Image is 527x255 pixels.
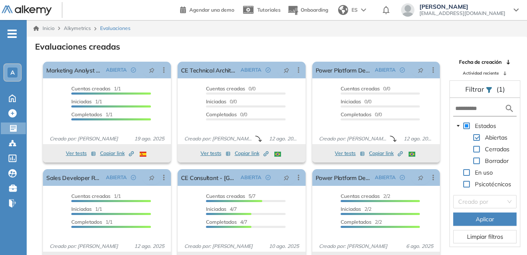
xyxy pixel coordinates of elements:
span: 5/7 [206,193,256,199]
span: Creado por: [PERSON_NAME] [316,135,390,142]
span: Copiar link [235,150,269,157]
button: Limpiar filtros [453,230,517,243]
span: Creado por: [PERSON_NAME] [46,135,121,142]
span: pushpin [418,174,424,181]
span: Limpiar filtros [467,232,503,241]
span: ES [351,6,358,14]
span: Cuentas creadas [206,193,245,199]
span: Estados [475,122,496,130]
span: 1/1 [71,219,113,225]
span: Psicotécnicos [475,180,511,188]
span: Onboarding [301,7,328,13]
span: Creado por: [PERSON_NAME] [46,242,121,250]
span: ABIERTA [375,66,396,74]
i: - [8,33,17,35]
span: Iniciadas [206,98,226,105]
button: pushpin [412,63,430,77]
span: 1/1 [71,98,102,105]
span: Cerradas [483,144,511,154]
span: Abiertas [485,134,507,141]
a: Sales Developer Representative [46,169,103,186]
span: Completados [206,111,237,117]
span: 1/1 [71,206,102,212]
span: 2/2 [341,193,390,199]
span: Copiar link [100,150,134,157]
span: Tutoriales [257,7,281,13]
button: Ver tests [335,148,365,158]
span: check-circle [400,175,405,180]
span: check-circle [266,67,271,72]
span: check-circle [266,175,271,180]
span: Cuentas creadas [341,193,380,199]
span: pushpin [284,67,289,73]
span: Creado por: [PERSON_NAME] [181,135,255,142]
span: Iniciadas [341,98,361,105]
span: 4/7 [206,206,237,212]
button: pushpin [412,171,430,184]
button: pushpin [277,171,296,184]
span: 1/1 [71,85,121,92]
span: pushpin [418,67,424,73]
span: (1) [497,84,505,94]
span: 10 ago. 2025 [266,242,302,250]
span: Completados [341,111,371,117]
span: Actividad reciente [463,70,499,76]
span: Iniciadas [341,206,361,212]
button: Ver tests [201,148,231,158]
span: ABIERTA [106,174,127,181]
span: 6 ago. 2025 [403,242,437,250]
img: BRA [409,152,415,157]
a: Power Platform Developer CRM [316,169,372,186]
span: Completados [341,219,371,225]
span: pushpin [284,174,289,181]
span: [PERSON_NAME] [419,3,505,10]
span: A [10,69,15,76]
h3: Evaluaciones creadas [35,42,120,52]
span: 0/0 [341,111,382,117]
span: 0/0 [206,85,256,92]
span: Copiar link [369,150,403,157]
span: Cuentas creadas [206,85,245,92]
span: 19 ago. 2025 [131,135,168,142]
span: En uso [473,167,494,177]
span: En uso [475,169,493,176]
button: Copiar link [100,148,134,158]
span: Filtrar [465,85,486,93]
img: Logo [2,5,52,16]
span: 2/2 [341,219,382,225]
a: Agendar una demo [180,4,234,14]
img: arrow [361,8,366,12]
span: Psicotécnicos [473,179,513,189]
span: Cuentas creadas [71,85,110,92]
span: pushpin [149,174,155,181]
span: 0/0 [206,98,237,105]
span: caret-down [456,124,460,128]
button: Ver tests [66,148,96,158]
span: 12 ago. 2025 [131,242,168,250]
span: Estados [473,121,498,131]
span: ABIERTA [241,66,261,74]
span: pushpin [149,67,155,73]
span: Cuentas creadas [341,85,380,92]
span: [EMAIL_ADDRESS][DOMAIN_NAME] [419,10,505,17]
span: Iniciadas [206,206,226,212]
button: Copiar link [235,148,269,158]
span: check-circle [131,175,136,180]
span: 2/2 [341,206,371,212]
span: 0/0 [341,85,390,92]
button: pushpin [143,171,161,184]
span: 12 ago. 2025 [266,135,302,142]
button: pushpin [143,63,161,77]
span: Completados [206,219,237,225]
span: Evaluaciones [100,25,130,32]
span: Fecha de creación [459,58,502,66]
span: ABIERTA [375,174,396,181]
img: search icon [504,103,514,114]
a: Power Platform Developer - [GEOGRAPHIC_DATA] [316,62,372,78]
span: Aplicar [476,215,494,224]
img: BRA [274,152,281,157]
button: Aplicar [453,212,517,226]
a: Marketing Analyst - [GEOGRAPHIC_DATA] [46,62,103,78]
span: Iniciadas [71,206,92,212]
span: Iniciadas [71,98,92,105]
